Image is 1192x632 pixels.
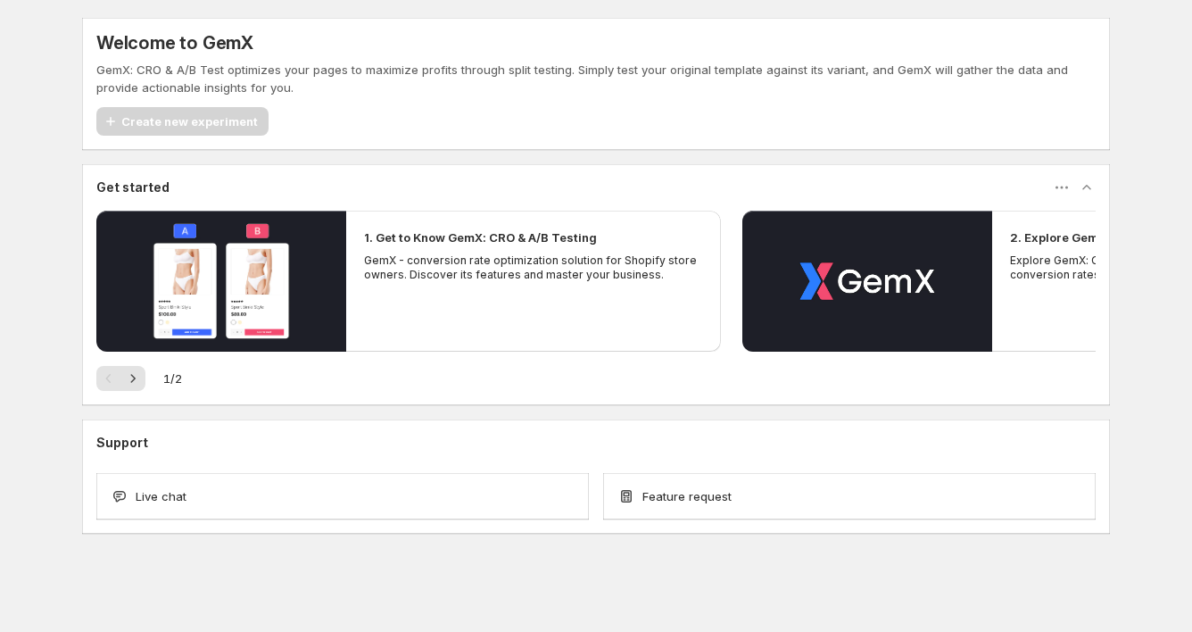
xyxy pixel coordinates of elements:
button: Next [120,366,145,391]
h3: Get started [96,179,170,196]
span: Live chat [136,487,186,505]
h5: Welcome to GemX [96,32,253,54]
span: 1 / 2 [163,370,182,387]
h2: 1. Get to Know GemX: CRO & A/B Testing [364,229,597,246]
h3: Support [96,434,148,452]
span: Feature request [642,487,732,505]
p: GemX: CRO & A/B Test optimizes your pages to maximize profits through split testing. Simply test ... [96,61,1096,96]
nav: Pagination [96,366,145,391]
button: Play video [742,211,992,352]
button: Play video [96,211,346,352]
p: GemX - conversion rate optimization solution for Shopify store owners. Discover its features and ... [364,254,703,282]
